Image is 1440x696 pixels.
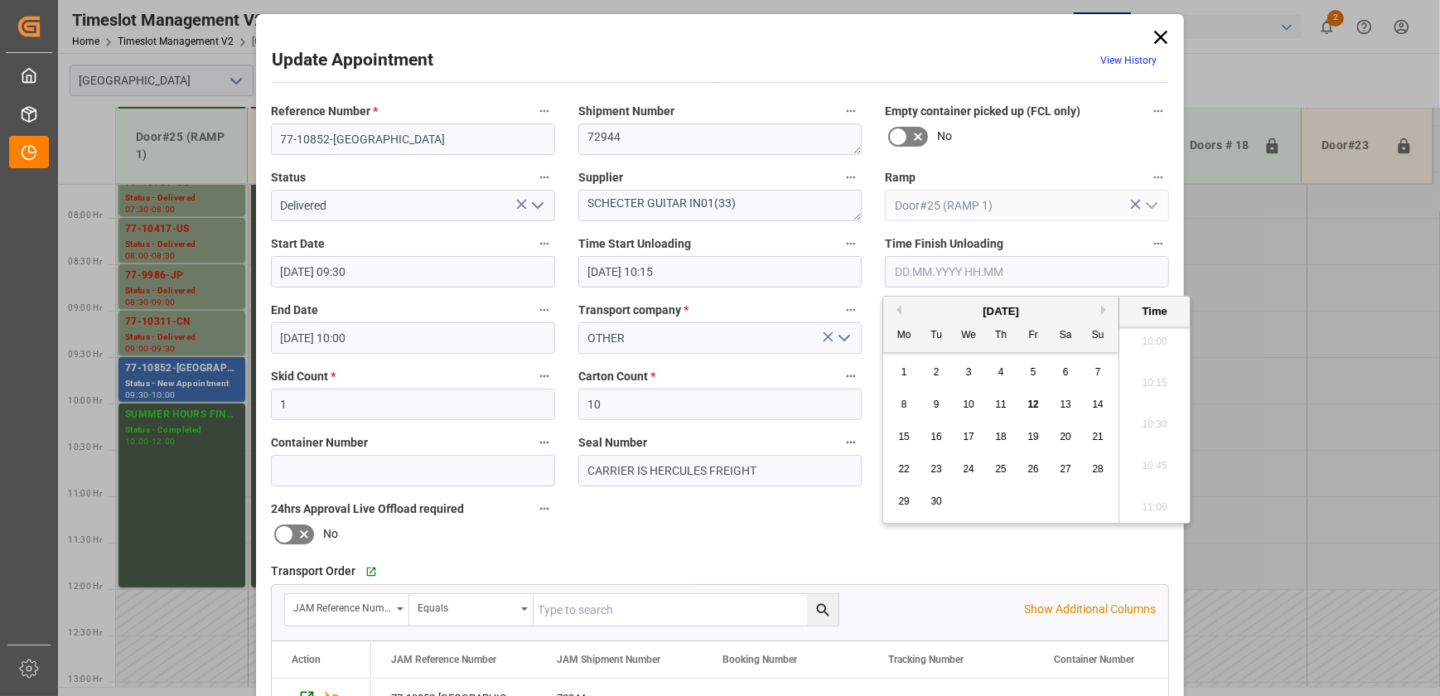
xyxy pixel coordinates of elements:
span: 21 [1092,431,1103,442]
span: 8 [901,399,907,410]
button: End Date [534,299,555,321]
span: Container Number [1054,654,1134,665]
div: Choose Wednesday, September 10th, 2025 [959,394,979,415]
span: 29 [898,495,909,507]
span: Booking Number [722,654,797,665]
span: JAM Shipment Number [557,654,660,665]
span: End Date [271,302,318,319]
input: DD.MM.YYYY HH:MM [271,256,555,288]
span: 7 [1095,366,1101,378]
button: 24hrs Approval Live Offload required [534,498,555,520]
span: 15 [898,431,909,442]
div: Choose Saturday, September 13th, 2025 [1056,394,1076,415]
span: No [937,128,952,145]
div: Mo [894,326,915,346]
div: [DATE] [883,303,1119,320]
input: Type to search [534,594,838,626]
div: Choose Monday, September 8th, 2025 [894,394,915,415]
button: Reference Number * [534,100,555,122]
button: open menu [524,193,548,219]
span: Transport Order [271,563,355,580]
span: 9 [934,399,940,410]
div: Choose Friday, September 19th, 2025 [1023,427,1044,447]
button: Ramp [1148,167,1169,188]
div: Fr [1023,326,1044,346]
span: 20 [1060,431,1070,442]
div: Tu [926,326,947,346]
span: Container Number [271,434,368,452]
span: 24 [963,463,974,475]
span: 19 [1027,431,1038,442]
div: JAM Reference Number [293,597,391,616]
a: View History [1100,55,1157,66]
button: open menu [831,326,856,351]
span: Tracking Number [888,654,964,665]
h2: Update Appointment [272,47,433,74]
span: 26 [1027,463,1038,475]
div: Th [991,326,1012,346]
div: Choose Tuesday, September 30th, 2025 [926,491,947,512]
div: Choose Saturday, September 20th, 2025 [1056,427,1076,447]
div: month 2025-09 [888,356,1114,518]
button: Status [534,167,555,188]
div: Equals [418,597,515,616]
div: Time [1123,303,1186,320]
span: Transport company [578,302,689,319]
button: Next Month [1101,305,1111,315]
div: Choose Thursday, September 25th, 2025 [991,459,1012,480]
div: Choose Thursday, September 4th, 2025 [991,362,1012,383]
button: Shipment Number [840,100,862,122]
button: Supplier [840,167,862,188]
span: Start Date [271,235,325,253]
input: DD.MM.YYYY HH:MM [885,256,1169,288]
span: 13 [1060,399,1070,410]
div: Choose Tuesday, September 9th, 2025 [926,394,947,415]
input: DD.MM.YYYY HH:MM [271,322,555,354]
span: 10 [963,399,974,410]
span: 6 [1063,366,1069,378]
div: Choose Thursday, September 11th, 2025 [991,394,1012,415]
div: Choose Wednesday, September 24th, 2025 [959,459,979,480]
div: Choose Sunday, September 28th, 2025 [1088,459,1109,480]
span: 30 [930,495,941,507]
div: Choose Sunday, September 14th, 2025 [1088,394,1109,415]
div: Choose Friday, September 26th, 2025 [1023,459,1044,480]
input: DD.MM.YYYY HH:MM [578,256,863,288]
div: Choose Saturday, September 27th, 2025 [1056,459,1076,480]
button: Transport company * [840,299,862,321]
p: Show Additional Columns [1024,601,1156,618]
textarea: 72944 [578,123,863,155]
span: 5 [1031,366,1037,378]
button: search button [807,594,838,626]
div: Choose Monday, September 1st, 2025 [894,362,915,383]
button: Empty container picked up (FCL only) [1148,100,1169,122]
textarea: SCHECTER GUITAR IN01(33) [578,190,863,221]
div: Choose Tuesday, September 16th, 2025 [926,427,947,447]
div: Sa [1056,326,1076,346]
div: Choose Friday, September 5th, 2025 [1023,362,1044,383]
span: Seal Number [578,434,647,452]
span: 1 [901,366,907,378]
div: Choose Sunday, September 7th, 2025 [1088,362,1109,383]
span: 18 [995,431,1006,442]
div: Choose Monday, September 15th, 2025 [894,427,915,447]
span: No [323,525,338,543]
div: Choose Tuesday, September 2nd, 2025 [926,362,947,383]
span: Ramp [885,169,916,186]
div: Choose Monday, September 22nd, 2025 [894,459,915,480]
div: Su [1088,326,1109,346]
span: Skid Count [271,368,336,385]
span: 22 [898,463,909,475]
span: 2 [934,366,940,378]
div: Choose Monday, September 29th, 2025 [894,491,915,512]
span: 12 [1027,399,1038,410]
span: 24hrs Approval Live Offload required [271,500,464,518]
button: Skid Count * [534,365,555,387]
span: JAM Reference Number [391,654,496,665]
button: Seal Number [840,432,862,453]
button: Time Finish Unloading [1148,233,1169,254]
button: Container Number [534,432,555,453]
span: Time Start Unloading [578,235,691,253]
button: Time Start Unloading [840,233,862,254]
input: Type to search/select [885,190,1169,221]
